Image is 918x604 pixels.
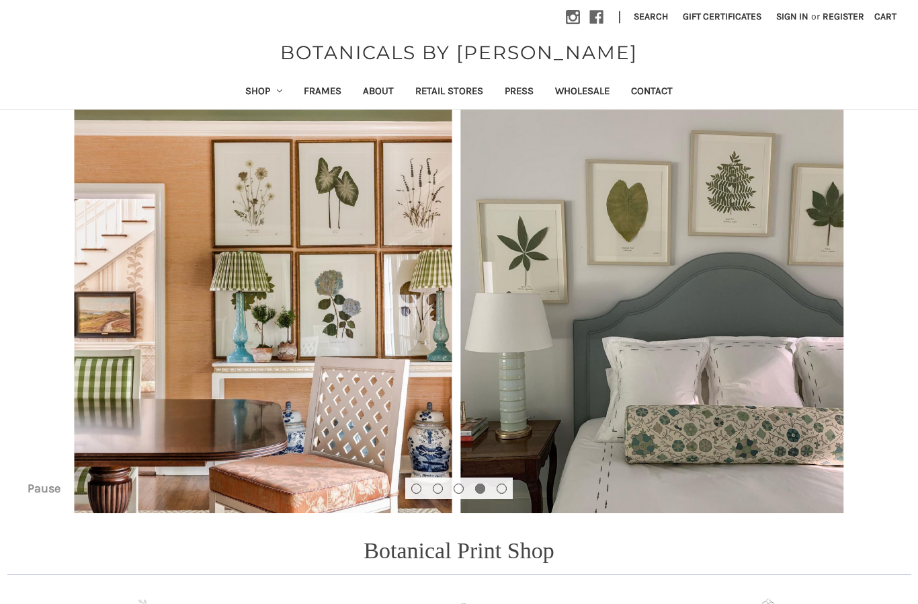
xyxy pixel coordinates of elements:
[620,76,683,109] a: Contact
[494,76,544,109] a: Press
[293,76,352,109] a: Frames
[497,484,507,494] button: Go to slide 5 of 5
[405,76,494,109] a: Retail Stores
[235,76,294,109] a: Shop
[874,11,896,22] span: Cart
[411,484,421,494] button: Go to slide 1 of 5
[475,484,485,494] button: Go to slide 4 of 5, active
[17,478,71,499] button: Pause carousel
[352,76,405,109] a: About
[364,533,554,568] p: Botanical Print Shop
[613,7,626,28] li: |
[544,76,620,109] a: Wholesale
[274,38,644,67] a: BOTANICALS BY [PERSON_NAME]
[810,9,821,24] span: or
[433,484,443,494] button: Go to slide 2 of 5
[454,484,464,494] button: Go to slide 3 of 5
